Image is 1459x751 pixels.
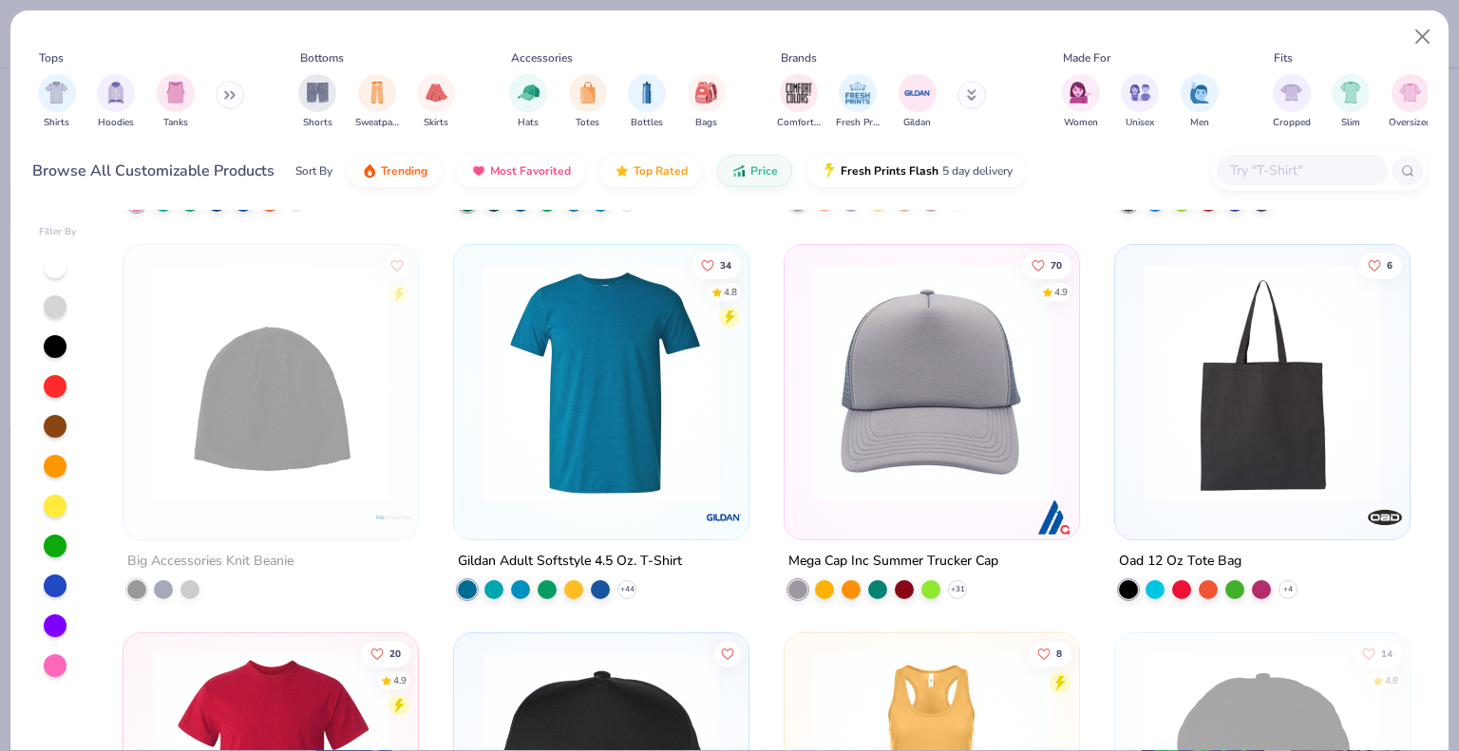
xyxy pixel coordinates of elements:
[1062,74,1100,130] button: filter button
[628,74,666,130] div: filter for Bottles
[1353,640,1402,667] button: Like
[695,82,716,103] img: Bags Image
[509,74,547,130] div: filter for Hats
[394,673,407,687] div: 4.9
[98,116,134,130] span: Hoodies
[1332,74,1370,130] div: filter for Slim
[804,264,1060,501] img: 9e140c90-e119-4704-82d8-5c3fb2806cdf
[903,116,931,130] span: Gildan
[1389,116,1431,130] span: Oversized
[471,163,486,178] img: most_fav.gif
[298,74,336,130] div: filter for Shorts
[39,49,64,66] div: Tops
[39,225,77,239] div: Filter By
[1028,640,1071,667] button: Like
[511,49,573,66] div: Accessories
[1385,673,1398,687] div: 4.8
[390,648,402,658] span: 20
[1062,74,1100,130] div: filter for Women
[1129,82,1151,103] img: Unisex Image
[788,550,998,573] div: Mega Cap Inc Summer Trucker Cap
[417,74,455,130] div: filter for Skirts
[569,74,607,130] button: filter button
[1341,116,1360,130] span: Slim
[836,74,880,130] button: filter button
[1365,498,1403,536] img: OAD logo
[578,82,598,103] img: Totes Image
[38,74,76,130] button: filter button
[1190,116,1209,130] span: Men
[303,116,332,130] span: Shorts
[1387,261,1393,271] span: 6
[1070,82,1091,103] img: Women Image
[1399,82,1421,103] img: Oversized Image
[841,163,938,178] span: Fresh Prints Flash
[142,264,399,501] img: 3e8dc27c-2277-4022-ac7c-fb6e0773d416
[899,74,937,130] div: filter for Gildan
[38,74,76,130] div: filter for Shirts
[157,74,195,130] button: filter button
[1273,116,1311,130] span: Cropped
[1389,74,1431,130] button: filter button
[1064,116,1098,130] span: Women
[458,550,682,573] div: Gildan Adult Softstyle 4.5 Oz. T-Shirt
[822,163,837,178] img: flash.gif
[1405,19,1441,55] button: Close
[97,74,135,130] div: filter for Hoodies
[46,82,67,103] img: Shirts Image
[1280,82,1302,103] img: Cropped Image
[509,74,547,130] button: filter button
[457,155,585,187] button: Most Favorited
[1054,286,1068,300] div: 4.9
[615,163,630,178] img: TopRated.gif
[105,82,126,103] img: Hoodies Image
[300,49,344,66] div: Bottoms
[518,116,539,130] span: Hats
[1134,264,1391,501] img: a9b762da-f4d6-484f-b8d7-31553592b363
[576,116,599,130] span: Totes
[1121,74,1159,130] div: filter for Unisex
[490,163,571,178] span: Most Favorited
[307,82,329,103] img: Shorts Image
[1181,74,1219,130] button: filter button
[942,160,1013,182] span: 5 day delivery
[692,253,741,279] button: Like
[688,74,726,130] button: filter button
[44,116,69,130] span: Shirts
[362,163,377,178] img: trending.gif
[355,116,399,130] span: Sweatpants
[1274,49,1293,66] div: Fits
[781,49,817,66] div: Brands
[385,253,411,279] button: Like
[836,116,880,130] span: Fresh Prints
[1126,116,1154,130] span: Unisex
[473,264,729,501] img: 6e5b4623-b2d7-47aa-a31d-c127d7126a18
[1332,74,1370,130] button: filter button
[424,116,448,130] span: Skirts
[1056,648,1062,658] span: 8
[720,261,731,271] span: 34
[355,74,399,130] button: filter button
[600,155,702,187] button: Top Rated
[374,498,412,536] img: Big Accessories logo
[750,163,778,178] span: Price
[843,79,872,107] img: Fresh Prints Image
[628,74,666,130] button: filter button
[1273,74,1311,130] button: filter button
[807,155,1027,187] button: Fresh Prints Flash5 day delivery
[714,640,741,667] button: Like
[295,162,332,179] div: Sort By
[163,116,188,130] span: Tanks
[417,74,455,130] button: filter button
[1381,648,1393,658] span: 14
[1119,550,1241,573] div: Oad 12 Oz Tote Bag
[903,79,932,107] img: Gildan Image
[695,116,717,130] span: Bags
[636,82,657,103] img: Bottles Image
[705,498,743,536] img: Gildan logo
[688,74,726,130] div: filter for Bags
[1121,74,1159,130] button: filter button
[785,79,813,107] img: Comfort Colors Image
[717,155,792,187] button: Price
[348,155,442,187] button: Trending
